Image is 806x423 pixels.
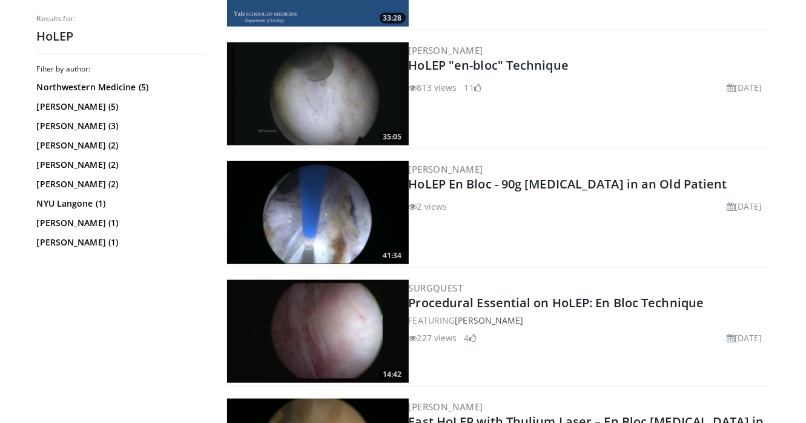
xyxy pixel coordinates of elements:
a: HoLEP "en-bloc" Technique [409,57,569,73]
li: [DATE] [727,331,762,344]
a: [PERSON_NAME] [455,315,523,326]
a: [PERSON_NAME] (2) [37,178,203,190]
li: [DATE] [727,200,762,213]
a: HoLEP En Bloc - 90g [MEDICAL_DATA] in an Old Patient [409,176,727,192]
span: 33:28 [380,13,406,24]
a: [PERSON_NAME] [409,44,483,56]
li: 4 [464,331,477,344]
p: Results for: [37,14,206,24]
a: [PERSON_NAME] (5) [37,101,203,113]
a: [PERSON_NAME] (3) [37,120,203,132]
span: 41:34 [380,250,406,261]
a: [PERSON_NAME] (1) [37,217,203,229]
li: 227 views [409,331,457,344]
li: 11 [464,81,481,94]
a: 14:42 [227,280,409,383]
span: 14:42 [380,369,406,380]
a: [PERSON_NAME] (2) [37,139,203,152]
h2: HoLEP [37,28,206,44]
a: [PERSON_NAME] (1) [37,236,203,248]
a: 35:05 [227,42,409,145]
a: [PERSON_NAME] [409,401,483,413]
a: Surgquest [409,282,463,294]
a: 41:34 [227,161,409,264]
li: 2 views [409,200,448,213]
img: f8358da4-3d35-4210-b7ae-f6c5eb0fb5e3.300x170_q85_crop-smart_upscale.jpg [227,280,409,383]
a: NYU Langone (1) [37,198,203,210]
a: Northwestern Medicine (5) [37,81,203,93]
div: FEATURING [409,314,767,327]
a: Procedural Essential on HoLEP: En Bloc Technique [409,295,704,311]
li: 813 views [409,81,457,94]
img: fb452d19-f97f-4b12-854a-e22d5bcc68fc.300x170_q85_crop-smart_upscale.jpg [227,42,409,145]
li: [DATE] [727,81,762,94]
span: 35:05 [380,132,406,142]
h3: Filter by author: [37,64,206,74]
a: [PERSON_NAME] (2) [37,159,203,171]
img: b08f3c50-82b7-4cc9-90b3-aa2d6d41f145.300x170_q85_crop-smart_upscale.jpg [227,161,409,264]
a: [PERSON_NAME] [409,163,483,175]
